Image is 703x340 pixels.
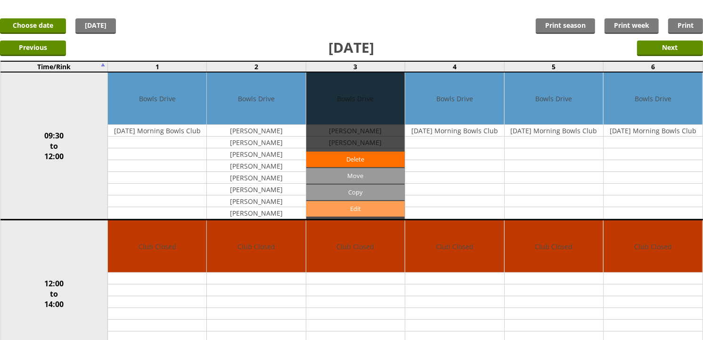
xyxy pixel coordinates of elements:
input: Next [637,40,703,56]
td: Club Closed [505,220,603,273]
td: [PERSON_NAME] [207,125,305,137]
td: [PERSON_NAME] [207,195,305,207]
a: Print season [536,18,595,34]
td: Bowls Drive [505,73,603,125]
td: [PERSON_NAME] [207,137,305,148]
a: Delete [306,152,405,167]
td: Bowls Drive [405,73,504,125]
td: Club Closed [108,220,206,273]
td: Club Closed [604,220,702,273]
td: Club Closed [405,220,504,273]
td: 1 [108,61,207,72]
td: [PERSON_NAME] [207,148,305,160]
td: [DATE] Morning Bowls Club [405,125,504,137]
td: [PERSON_NAME] [207,172,305,184]
a: Print [668,18,703,34]
td: 4 [405,61,504,72]
a: Edit [306,201,405,217]
td: [DATE] Morning Bowls Club [108,125,206,137]
td: 6 [604,61,703,72]
td: [PERSON_NAME] [207,184,305,195]
td: Time/Rink [0,61,108,72]
td: 3 [306,61,405,72]
td: Bowls Drive [604,73,702,125]
input: Move [306,168,405,184]
td: [PERSON_NAME] [207,207,305,219]
a: Print week [605,18,659,34]
td: Bowls Drive [207,73,305,125]
td: [DATE] Morning Bowls Club [604,125,702,137]
td: [DATE] Morning Bowls Club [505,125,603,137]
td: Bowls Drive [108,73,206,125]
td: 5 [504,61,603,72]
td: Club Closed [207,220,305,273]
td: [PERSON_NAME] [207,160,305,172]
td: 2 [207,61,306,72]
a: [DATE] [75,18,116,34]
input: Copy [306,185,405,200]
td: 09:30 to 12:00 [0,72,108,220]
td: Club Closed [306,220,405,273]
